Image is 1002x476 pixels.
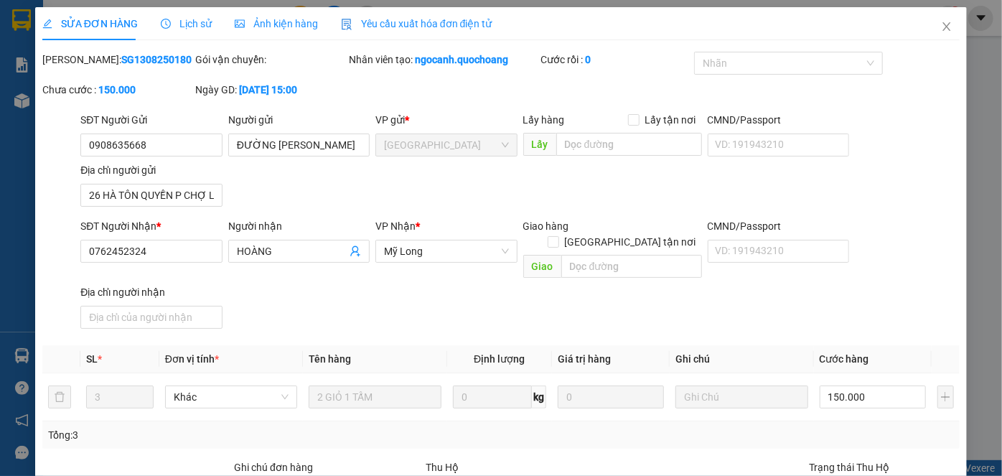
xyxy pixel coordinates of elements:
div: Ngày GD: [196,82,347,98]
div: Địa chỉ người nhận [80,284,222,300]
span: clock-circle [161,19,171,29]
div: Địa chỉ người gửi [80,162,222,178]
span: Lấy tận nơi [640,112,702,128]
img: icon [341,19,352,30]
span: Đơn vị tính [165,353,219,365]
input: Dọc đường [561,255,702,278]
span: Lấy hàng [523,114,565,126]
div: CMND/Passport [708,218,849,234]
input: Địa chỉ của người gửi [80,184,222,207]
div: Người gửi [228,112,370,128]
div: Gói vận chuyển: [196,52,347,67]
span: Mỹ Long [384,241,508,262]
b: [DATE] 15:00 [240,84,298,95]
span: picture [235,19,245,29]
span: SỬA ĐƠN HÀNG [42,18,138,29]
input: Ghi Chú [675,386,808,409]
span: Lấy [523,133,556,156]
span: Giao hàng [523,220,569,232]
b: SG1308250180 [121,54,192,65]
input: VD: Bàn, Ghế [309,386,441,409]
div: SĐT Người Nhận [80,218,222,234]
span: Sài Gòn [384,134,508,156]
span: [GEOGRAPHIC_DATA] tận nơi [559,234,702,250]
div: VP gửi [375,112,517,128]
span: Thu Hộ [426,462,459,473]
span: user-add [350,246,361,257]
span: Khác [174,386,289,408]
div: [PERSON_NAME]: [42,52,193,67]
span: kg [532,386,546,409]
span: Giá trị hàng [558,353,611,365]
div: Nhân viên tạo: [349,52,538,67]
span: Ảnh kiện hàng [235,18,318,29]
div: Trạng thái Thu Hộ [809,459,960,475]
span: Tên hàng [309,353,351,365]
button: delete [48,386,71,409]
span: close [941,21,952,32]
input: Địa chỉ của người nhận [80,306,222,329]
span: edit [42,19,52,29]
input: Dọc đường [556,133,702,156]
div: Chưa cước : [42,82,193,98]
span: VP Nhận [375,220,416,232]
span: Lịch sử [161,18,212,29]
button: Close [927,7,967,47]
span: Giao [523,255,561,278]
div: Cước rồi : [540,52,691,67]
span: Cước hàng [820,353,869,365]
b: 150.000 [98,84,136,95]
span: SL [86,353,98,365]
th: Ghi chú [670,345,814,373]
div: Tổng: 3 [48,427,388,443]
div: CMND/Passport [708,112,849,128]
span: Yêu cầu xuất hóa đơn điện tử [341,18,492,29]
input: 0 [558,386,664,409]
button: plus [937,386,955,409]
div: SĐT Người Gửi [80,112,222,128]
b: ngocanh.quochoang [415,54,508,65]
span: Định lượng [474,353,525,365]
div: Người nhận [228,218,370,234]
label: Ghi chú đơn hàng [234,462,313,473]
b: 0 [585,54,591,65]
